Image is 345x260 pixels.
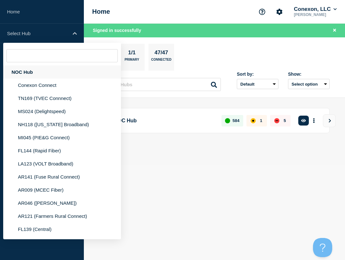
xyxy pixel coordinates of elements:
[92,8,110,15] h1: Home
[260,118,262,123] p: 1
[293,6,338,12] button: Conexon, LLC
[3,79,121,92] li: Conexon Connect
[3,105,121,118] li: MS024 (Delightspeed)
[3,65,121,79] div: NOC Hub
[251,118,256,123] div: affected
[237,79,278,89] select: Sort by
[99,78,221,91] input: Search Hubs
[152,50,171,58] p: 47/47
[3,131,121,144] li: MI045 (PIE&G Connect)
[3,144,121,157] li: FL144 (Rapid Fiber)
[3,196,121,210] li: AR046 ([PERSON_NAME])
[288,79,330,89] button: Select option
[225,118,230,123] div: up
[126,50,138,58] p: 1/1
[3,223,121,236] li: FL139 (Central)
[288,72,330,77] div: Show:
[331,27,339,34] button: Close banner
[273,5,286,19] button: Account settings
[3,210,121,223] li: AR121 (Farmers Rural Connect)
[274,118,279,123] div: down
[255,5,269,19] button: Support
[151,58,171,65] p: Connected
[3,183,121,196] li: AR009 (MCEC Fiber)
[313,238,332,257] iframe: Help Scout Beacon - Open
[310,115,318,126] button: More actions
[3,157,121,170] li: LA123 (VOLT Broadband)
[284,118,286,123] p: 5
[93,28,141,33] span: Signed in successfully
[237,72,278,77] div: Sort by:
[293,12,338,17] p: [PERSON_NAME]
[3,170,121,183] li: AR141 (Fuse Rural Connect)
[7,31,68,36] p: Select Hub
[114,115,214,126] p: NOC Hub
[3,236,121,254] li: IN043 ([GEOGRAPHIC_DATA] REMC Broadband)
[233,118,240,123] p: 584
[3,92,121,105] li: TN169 (TVEC Connnect)
[3,118,121,131] li: NH118 ([US_STATE] Broadband)
[124,58,139,65] p: Primary
[323,114,336,127] button: View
